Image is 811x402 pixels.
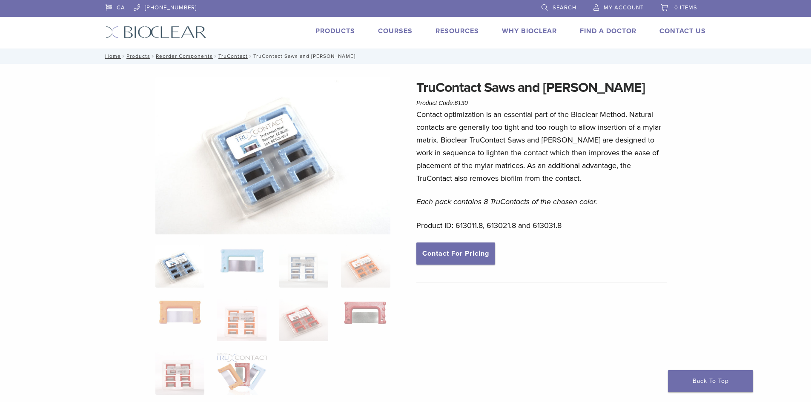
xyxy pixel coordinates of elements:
[103,53,121,59] a: Home
[502,27,557,35] a: Why Bioclear
[553,4,576,11] span: Search
[248,54,253,58] span: /
[155,352,204,395] img: TruContact Saws and Sanders - Image 9
[217,352,266,395] img: TruContact Saws and Sanders - Image 10
[150,54,156,58] span: /
[155,77,390,234] img: TruContact-Blue-2
[416,108,667,185] p: Contact optimization is an essential part of the Bioclear Method. Natural contacts are generally ...
[99,48,712,64] nav: TruContact Saws and [PERSON_NAME]
[436,27,479,35] a: Resources
[217,245,266,275] img: TruContact Saws and Sanders - Image 2
[580,27,636,35] a: Find A Doctor
[218,53,248,59] a: TruContact
[659,27,706,35] a: Contact Us
[416,100,468,106] span: Product Code:
[378,27,413,35] a: Courses
[604,4,644,11] span: My Account
[416,242,495,265] a: Contact For Pricing
[674,4,697,11] span: 0 items
[156,53,213,59] a: Reorder Components
[155,245,204,288] img: TruContact-Blue-2-324x324.jpg
[341,245,390,288] img: TruContact Saws and Sanders - Image 4
[217,299,266,341] img: TruContact Saws and Sanders - Image 6
[121,54,126,58] span: /
[416,219,667,232] p: Product ID: 613011.8, 613021.8 and 613031.8
[213,54,218,58] span: /
[416,197,597,206] em: Each pack contains 8 TruContacts of the chosen color.
[126,53,150,59] a: Products
[455,100,468,106] span: 6130
[279,245,328,288] img: TruContact Saws and Sanders - Image 3
[341,299,390,327] img: TruContact Saws and Sanders - Image 8
[416,77,667,98] h1: TruContact Saws and [PERSON_NAME]
[155,299,204,325] img: TruContact Saws and Sanders - Image 5
[279,299,328,341] img: TruContact Saws and Sanders - Image 7
[315,27,355,35] a: Products
[106,26,206,38] img: Bioclear
[668,370,753,392] a: Back To Top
